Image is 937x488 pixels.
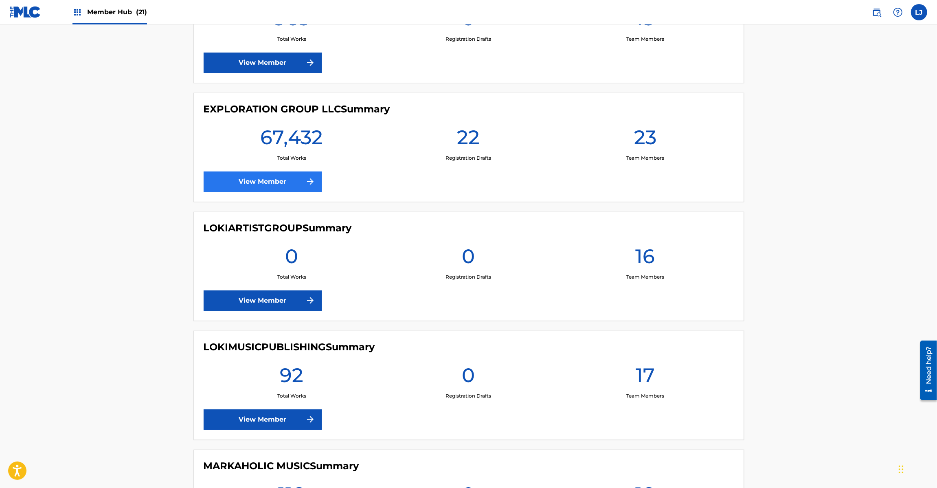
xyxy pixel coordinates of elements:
h1: 17 [636,363,655,392]
img: f7272a7cc735f4ea7f67.svg [305,415,315,424]
h4: LOKIARTISTGROUP [204,222,352,234]
div: User Menu [911,4,927,20]
h1: 16 [635,244,655,273]
h1: 0 [462,244,475,273]
h4: LOKIMUSICPUBLISHING [204,341,375,353]
iframe: Chat Widget [896,449,937,488]
div: Drag [899,457,904,481]
h4: MARKAHOLIC MUSIC [204,460,359,472]
span: (21) [136,8,147,16]
p: Registration Drafts [445,273,491,281]
a: View Member [204,290,322,311]
p: Team Members [626,273,664,281]
p: Total Works [277,35,306,43]
h1: 0 [285,244,298,273]
p: Registration Drafts [445,392,491,400]
a: View Member [204,409,322,430]
img: Top Rightsholders [72,7,82,17]
p: Team Members [626,35,664,43]
iframe: Resource Center [914,338,937,403]
h1: 92 [280,363,303,392]
h4: EXPLORATION GROUP LLC [204,103,390,115]
img: search [872,7,882,17]
p: Registration Drafts [445,35,491,43]
h1: 22 [457,125,480,154]
p: Total Works [277,154,306,162]
img: f7272a7cc735f4ea7f67.svg [305,58,315,68]
a: View Member [204,53,322,73]
img: MLC Logo [10,6,41,18]
p: Registration Drafts [445,154,491,162]
h1: 23 [634,125,656,154]
p: Team Members [626,154,664,162]
p: Total Works [277,392,306,400]
div: Help [890,4,906,20]
a: Public Search [869,4,885,20]
a: View Member [204,171,322,192]
h1: 67,432 [260,125,323,154]
img: f7272a7cc735f4ea7f67.svg [305,177,315,187]
img: f7272a7cc735f4ea7f67.svg [305,296,315,306]
p: Team Members [626,392,664,400]
img: help [893,7,903,17]
span: Member Hub [87,7,147,17]
h1: 0 [462,363,475,392]
p: Total Works [277,273,306,281]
